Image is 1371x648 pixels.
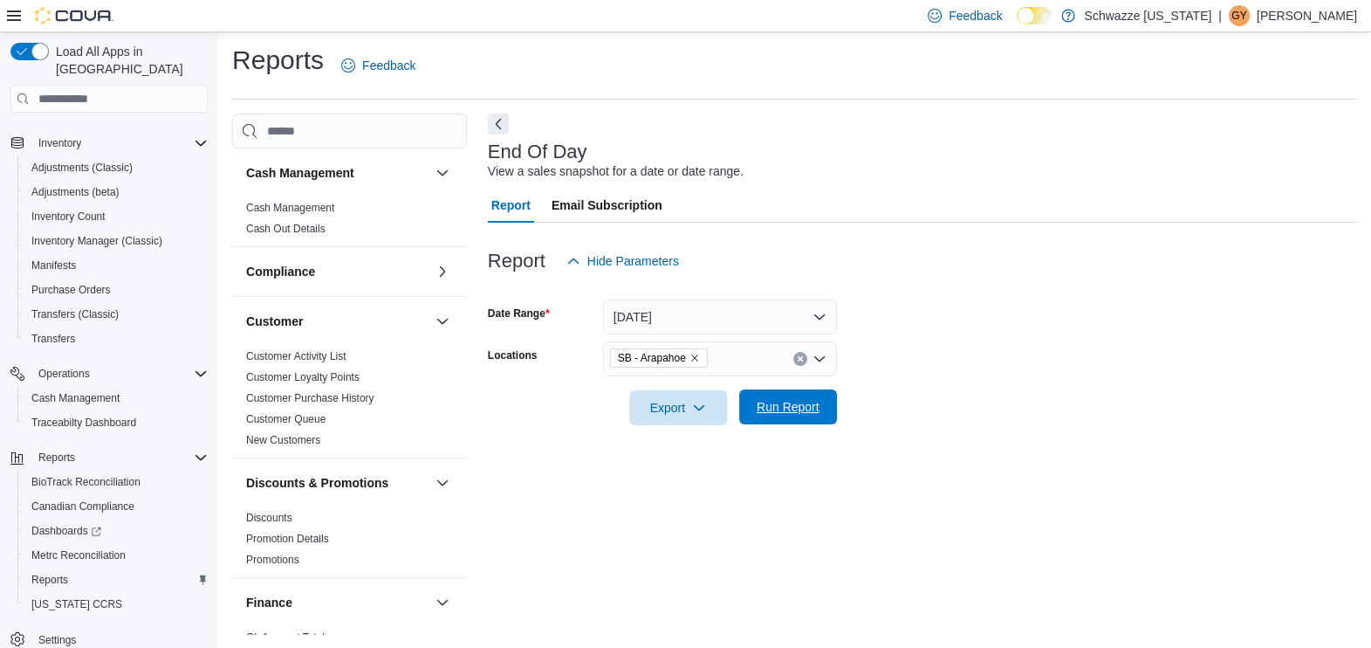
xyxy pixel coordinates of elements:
[757,398,819,416] span: Run Report
[246,554,299,566] a: Promotions
[1231,5,1246,26] span: GY
[24,412,143,433] a: Traceabilty Dashboard
[17,568,215,592] button: Reports
[1229,5,1250,26] div: Garrett Yamashiro
[24,182,208,203] span: Adjustments (beta)
[17,494,215,519] button: Canadian Compliance
[24,279,118,300] a: Purchase Orders
[488,162,744,181] div: View a sales snapshot for a date or date range.
[3,362,215,386] button: Operations
[31,185,120,199] span: Adjustments (beta)
[432,472,453,493] button: Discounts & Promotions
[246,594,292,611] h3: Finance
[24,157,208,178] span: Adjustments (Classic)
[24,231,208,252] span: Inventory Manager (Classic)
[246,474,428,492] button: Discounts & Promotions
[689,353,700,363] button: Remove SB - Arapahoe from selection in this group
[31,133,208,154] span: Inventory
[246,222,326,236] span: Cash Out Details
[246,553,299,567] span: Promotions
[31,416,136,430] span: Traceabilty Dashboard
[31,234,162,248] span: Inventory Manager (Classic)
[432,162,453,183] button: Cash Management
[552,188,662,223] span: Email Subscription
[246,434,320,446] a: New Customers
[812,352,826,366] button: Open list of options
[31,259,76,272] span: Manifests
[24,496,208,517] span: Canadian Compliance
[38,451,75,465] span: Reports
[35,7,113,24] img: Cova
[246,631,330,644] a: GL Account Totals
[24,594,129,615] a: [US_STATE] CCRS
[1017,7,1053,25] input: Dark Mode
[432,311,453,332] button: Customer
[24,496,141,517] a: Canadian Compliance
[17,470,215,494] button: BioTrack Reconciliation
[603,300,837,334] button: [DATE]
[488,114,509,134] button: Next
[31,548,126,562] span: Metrc Reconciliation
[17,253,215,278] button: Manifests
[49,43,208,78] span: Load All Apps in [GEOGRAPHIC_DATA]
[24,328,208,349] span: Transfers
[618,349,686,367] span: SB - Arapahoe
[246,370,360,384] span: Customer Loyalty Points
[17,155,215,180] button: Adjustments (Classic)
[1084,5,1211,26] p: Schwazze [US_STATE]
[232,507,467,577] div: Discounts & Promotions
[1257,5,1357,26] p: [PERSON_NAME]
[31,475,141,489] span: BioTrack Reconciliation
[24,206,208,227] span: Inventory Count
[559,244,686,279] button: Hide Parameters
[488,251,545,272] h3: Report
[362,57,415,74] span: Feedback
[793,352,807,366] button: Clear input
[31,573,68,587] span: Reports
[31,307,119,321] span: Transfers (Classic)
[246,223,326,235] a: Cash Out Details
[610,348,708,368] span: SB - Arapahoe
[246,413,326,425] a: Customer Queue
[488,141,587,162] h3: End Of Day
[3,131,215,155] button: Inventory
[31,133,88,154] button: Inventory
[38,367,90,381] span: Operations
[17,327,215,351] button: Transfers
[246,474,388,492] h3: Discounts & Promotions
[246,631,330,645] span: GL Account Totals
[246,391,374,405] span: Customer Purchase History
[246,392,374,404] a: Customer Purchase History
[24,231,169,252] a: Inventory Manager (Classic)
[640,390,716,425] span: Export
[24,569,75,590] a: Reports
[17,229,215,253] button: Inventory Manager (Classic)
[24,388,127,409] a: Cash Management
[17,592,215,617] button: [US_STATE] CCRS
[246,164,354,182] h3: Cash Management
[17,519,215,543] a: Dashboards
[488,348,538,362] label: Locations
[31,363,97,384] button: Operations
[17,180,215,204] button: Adjustments (beta)
[24,388,208,409] span: Cash Management
[24,472,208,493] span: BioTrack Reconciliation
[24,520,108,541] a: Dashboards
[38,136,81,150] span: Inventory
[432,592,453,613] button: Finance
[24,520,208,541] span: Dashboards
[246,164,428,182] button: Cash Management
[232,197,467,246] div: Cash Management
[246,201,334,215] span: Cash Management
[232,43,324,78] h1: Reports
[17,278,215,302] button: Purchase Orders
[246,371,360,383] a: Customer Loyalty Points
[17,386,215,410] button: Cash Management
[31,210,106,224] span: Inventory Count
[24,279,208,300] span: Purchase Orders
[629,390,727,425] button: Export
[949,7,1002,24] span: Feedback
[246,532,329,546] span: Promotion Details
[31,363,208,384] span: Operations
[246,512,292,524] a: Discounts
